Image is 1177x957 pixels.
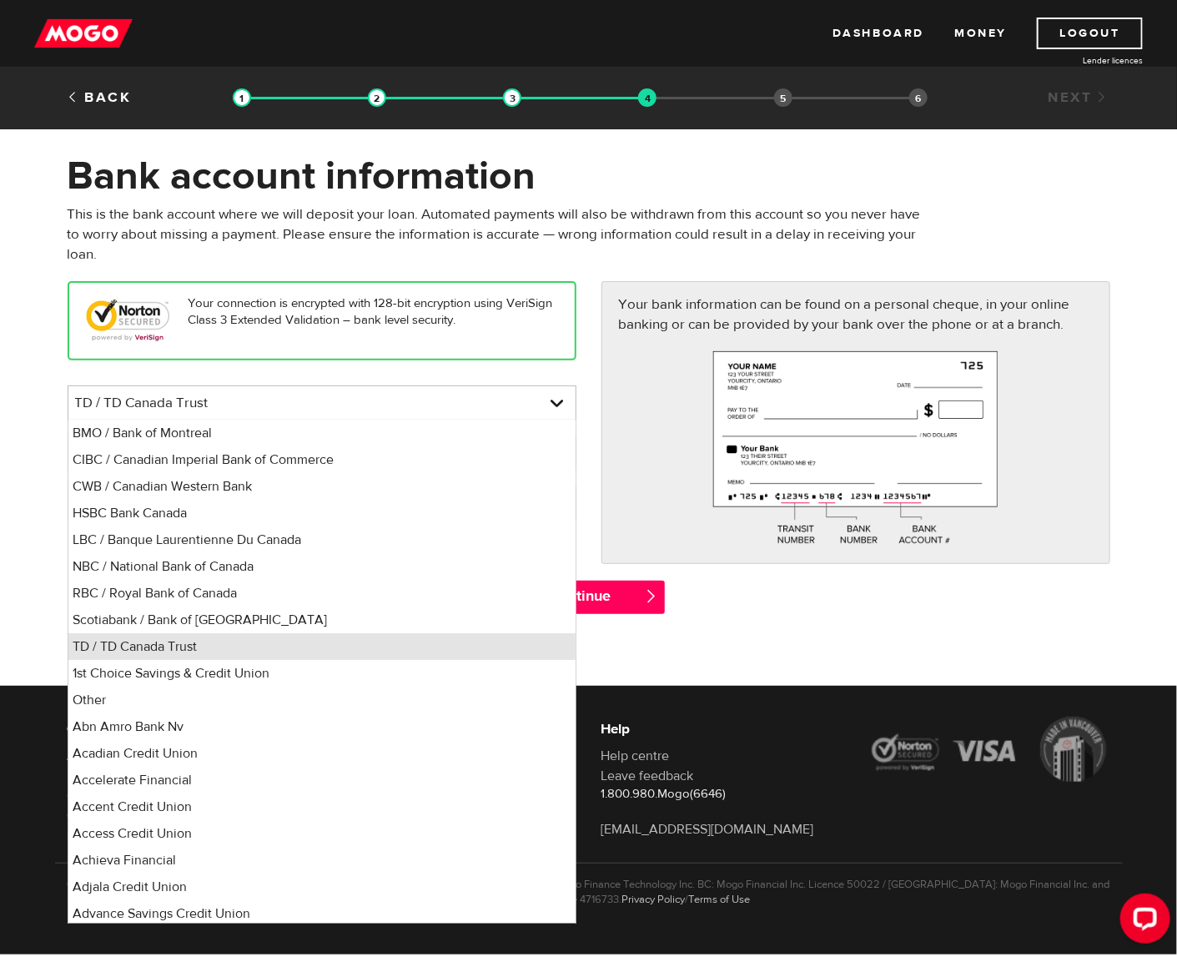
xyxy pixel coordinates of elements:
[68,607,576,633] li: Scotiabank / Bank of [GEOGRAPHIC_DATA]
[68,820,576,847] li: Access Credit Union
[1048,88,1109,107] a: Next
[68,740,576,767] li: Acadian Credit Union
[832,18,924,49] a: Dashboard
[68,877,1110,907] p: ©2025 Mogo Finance Technology Inc. All rights reserved. Mogo and the Mogo designs are trademarks ...
[954,18,1007,49] a: Money
[368,88,386,107] img: transparent-188c492fd9eaac0f573672f40bb141c2.gif
[601,719,843,739] h6: Help
[68,154,1110,198] h1: Bank account information
[68,900,576,927] li: Advance Savings Credit Union
[68,847,576,874] li: Achieva Financial
[68,473,576,500] li: CWB / Canadian Western Bank
[68,660,576,687] li: 1st Choice Savings & Credit Union
[68,687,576,713] li: Other
[68,580,576,607] li: RBC / Royal Bank of Canada
[68,526,576,553] li: LBC / Banque Laurentienne Du Canada
[68,420,576,446] li: BMO / Bank of Montreal
[689,893,751,906] a: Terms of Use
[1037,18,1143,49] a: Logout
[713,351,998,546] img: paycheck-large-7c426558fe069eeec9f9d0ad74ba3ec2.png
[68,553,576,580] li: NBC / National Bank of Canada
[601,786,843,803] p: 1.800.980.Mogo(6646)
[868,717,1110,782] img: legal-icons-92a2ffecb4d32d839781d1b4e4802d7b.png
[622,893,686,906] a: Privacy Policy
[68,88,132,107] a: Back
[68,204,933,264] p: This is the bank account where we will deposit your loan. Automated payments will also be withdra...
[512,581,665,614] input: Continue
[68,713,576,740] li: Abn Amro Bank Nv
[638,88,656,107] img: transparent-188c492fd9eaac0f573672f40bb141c2.gif
[34,18,133,49] img: mogo_logo-11ee424be714fa7cbb0f0f49df9e16ec.png
[503,88,521,107] img: transparent-188c492fd9eaac0f573672f40bb141c2.gif
[1107,887,1177,957] iframe: LiveChat chat widget
[601,768,694,784] a: Leave feedback
[601,748,670,764] a: Help centre
[68,500,576,526] li: HSBC Bank Canada
[68,793,576,820] li: Accent Credit Union
[644,589,658,603] span: 
[68,874,576,900] li: Adjala Credit Union
[619,295,1093,335] p: Your bank information can be found on a personal cheque, in your online banking or can be provide...
[233,88,251,107] img: transparent-188c492fd9eaac0f573672f40bb141c2.gif
[601,821,814,838] a: [EMAIL_ADDRESS][DOMAIN_NAME]
[68,446,576,473] li: CIBC / Canadian Imperial Bank of Commerce
[1018,54,1143,67] a: Lender licences
[68,633,576,660] li: TD / TD Canada Trust
[68,767,576,793] li: Accelerate Financial
[86,295,558,329] p: Your connection is encrypted with 128-bit encryption using VeriSign Class 3 Extended Validation –...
